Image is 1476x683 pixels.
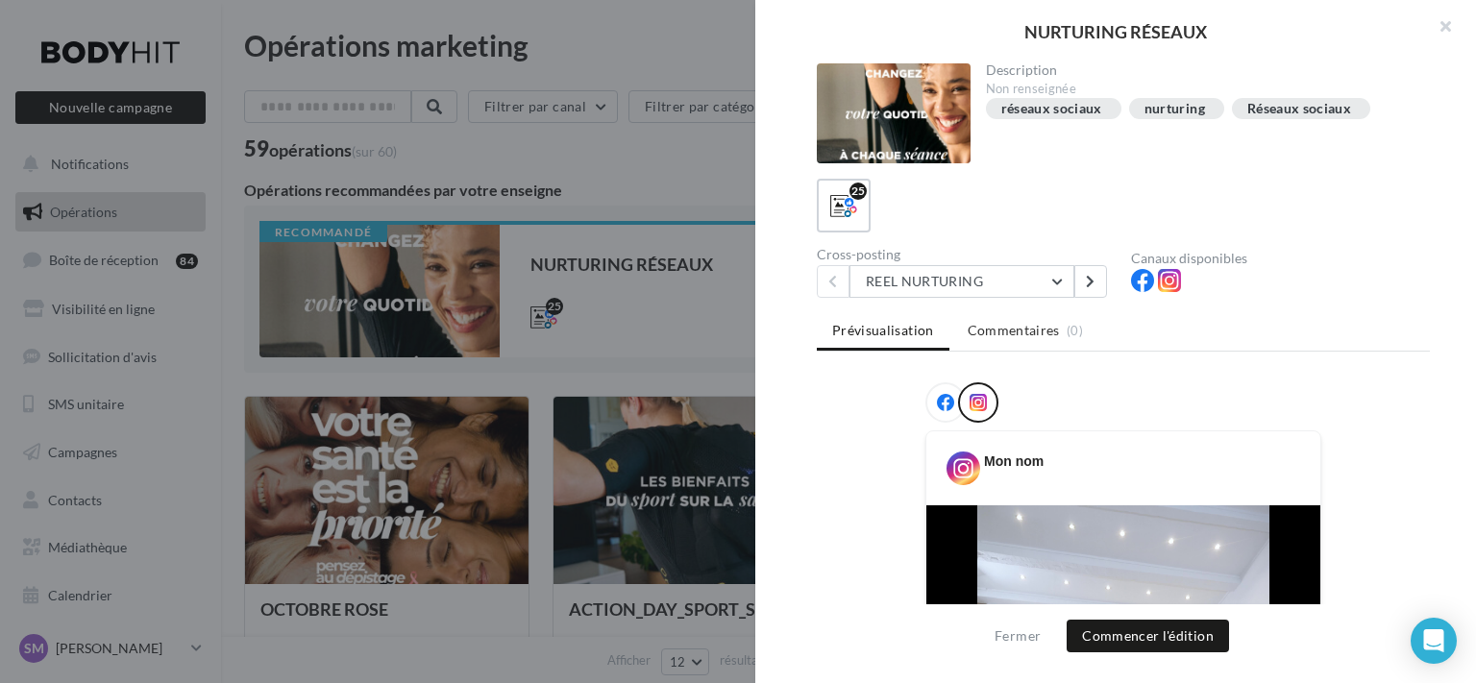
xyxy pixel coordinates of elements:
div: Mon nom [984,451,1044,471]
button: REEL NURTURING [849,265,1074,298]
div: nurturing [1144,102,1205,116]
div: NURTURING RÉSEAUX [786,23,1445,40]
div: réseaux sociaux [1001,102,1102,116]
div: Réseaux sociaux [1247,102,1351,116]
div: Cross-posting [817,248,1116,261]
button: Commencer l'édition [1067,620,1229,652]
span: (0) [1067,323,1083,338]
div: Non renseignée [986,81,1415,98]
span: Commentaires [968,321,1060,340]
div: Open Intercom Messenger [1411,618,1457,664]
div: Description [986,63,1415,77]
div: Canaux disponibles [1131,252,1430,265]
div: 25 [849,183,867,200]
button: Fermer [987,624,1048,647]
